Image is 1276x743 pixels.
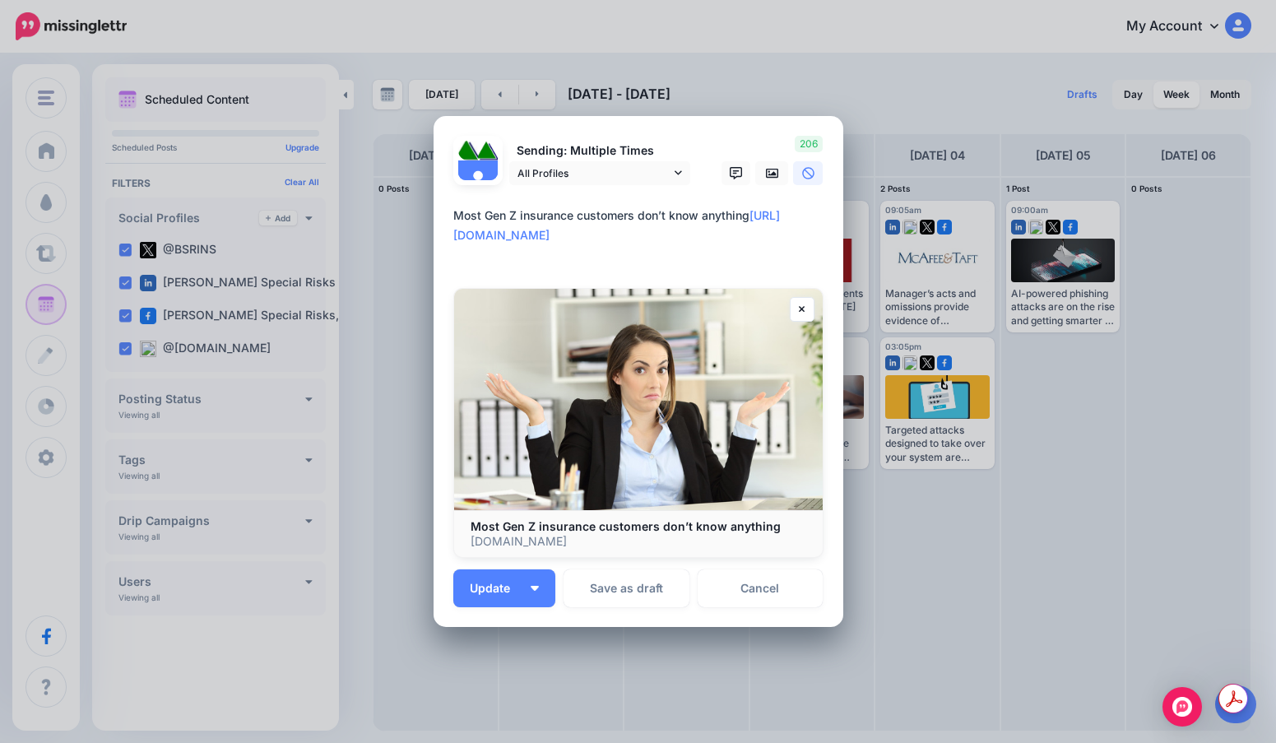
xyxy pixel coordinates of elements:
[509,161,690,185] a: All Profiles
[698,569,824,607] a: Cancel
[1162,687,1202,727] div: Open Intercom Messenger
[471,519,781,533] b: Most Gen Z insurance customers don’t know anything
[458,141,478,160] img: 379531_475505335829751_837246864_n-bsa122537.jpg
[564,569,689,607] button: Save as draft
[470,583,522,594] span: Update
[509,142,690,160] p: Sending: Multiple Times
[517,165,670,182] span: All Profiles
[453,206,832,245] div: Most Gen Z insurance customers don’t know anything
[471,534,806,549] p: [DOMAIN_NAME]
[478,141,498,160] img: 1Q3z5d12-75797.jpg
[531,586,539,591] img: arrow-down-white.png
[458,160,498,200] img: user_default_image.png
[454,289,823,510] img: Most Gen Z insurance customers don’t know anything
[453,569,555,607] button: Update
[795,136,823,152] span: 206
